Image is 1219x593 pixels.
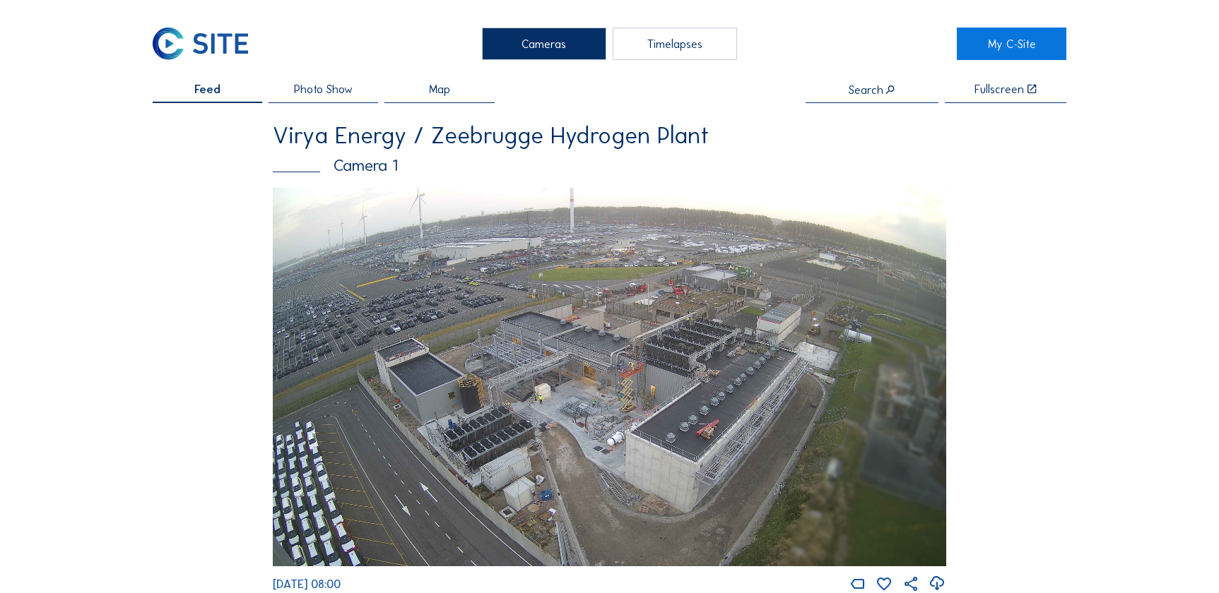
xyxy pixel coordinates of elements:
[153,28,262,59] a: C-SITE Logo
[273,188,947,567] img: Image
[273,577,341,591] span: [DATE] 08:00
[273,124,947,148] div: Virya Energy / Zeebrugge Hydrogen Plant
[613,28,737,59] div: Timelapses
[153,28,248,59] img: C-SITE Logo
[294,83,353,95] span: Photo Show
[482,28,606,59] div: Cameras
[957,28,1066,59] a: My C-Site
[429,83,450,95] span: Map
[273,157,947,174] div: Camera 1
[974,83,1024,95] div: Fullscreen
[194,83,220,95] span: Feed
